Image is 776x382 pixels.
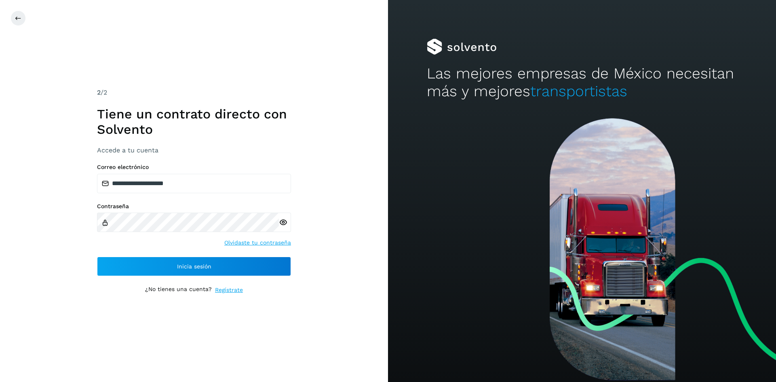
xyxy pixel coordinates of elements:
span: transportistas [530,82,627,100]
span: Inicia sesión [177,264,211,269]
label: Contraseña [97,203,291,210]
span: 2 [97,89,101,96]
label: Correo electrónico [97,164,291,171]
div: /2 [97,88,291,97]
button: Inicia sesión [97,257,291,276]
h2: Las mejores empresas de México necesitan más y mejores [427,65,737,101]
h3: Accede a tu cuenta [97,146,291,154]
p: ¿No tienes una cuenta? [145,286,212,294]
a: Olvidaste tu contraseña [224,238,291,247]
a: Regístrate [215,286,243,294]
h1: Tiene un contrato directo con Solvento [97,106,291,137]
